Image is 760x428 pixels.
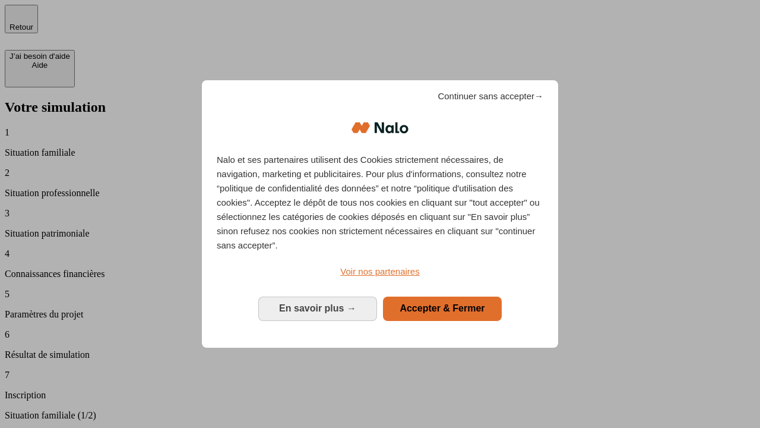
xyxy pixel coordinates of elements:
button: Accepter & Fermer: Accepter notre traitement des données et fermer [383,297,502,320]
div: Bienvenue chez Nalo Gestion du consentement [202,80,558,347]
p: Nalo et ses partenaires utilisent des Cookies strictement nécessaires, de navigation, marketing e... [217,153,543,253]
span: Voir nos partenaires [340,266,419,276]
span: Accepter & Fermer [400,303,484,313]
img: Logo [351,110,408,146]
button: En savoir plus: Configurer vos consentements [258,297,377,320]
span: Continuer sans accepter→ [438,89,543,103]
span: En savoir plus → [279,303,356,313]
a: Voir nos partenaires [217,265,543,279]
